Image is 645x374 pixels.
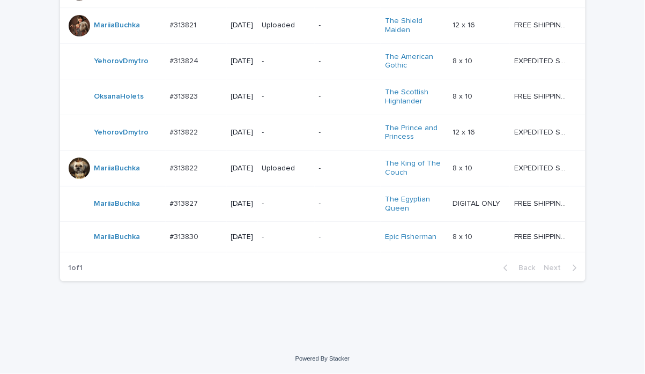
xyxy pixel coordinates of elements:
a: The King of The Couch [385,159,444,177]
p: 1 of 1 [60,255,92,281]
p: #313824 [170,55,201,66]
a: The American Gothic [385,53,444,71]
p: - [262,199,310,208]
p: 12 x 16 [453,19,477,30]
p: Uploaded [262,164,310,173]
p: #313830 [170,230,201,242]
p: - [319,233,376,242]
a: YehorovDmytro [94,128,149,137]
a: OksanaHolets [94,92,144,101]
p: [DATE] [231,233,254,242]
p: - [319,57,376,66]
tr: MariiaBuchka #313821#313821 [DATE]Uploaded-The Shield Maiden 12 x 1612 x 16 FREE SHIPPING - previ... [60,8,585,43]
button: Next [540,263,585,273]
a: MariiaBuchka [94,21,140,30]
p: [DATE] [231,128,254,137]
p: DIGITAL ONLY [453,197,502,208]
tr: YehorovDmytro #313822#313822 [DATE]--The Prince and Princess 12 x 1612 x 16 EXPEDITED SHIPPING - ... [60,115,585,151]
tr: MariiaBuchka #313830#313830 [DATE]--Epic Fisherman 8 x 108 x 10 FREE SHIPPING - preview in 1-2 bu... [60,222,585,252]
a: The Egyptian Queen [385,195,444,213]
p: #313822 [170,162,201,173]
tr: OksanaHolets #313823#313823 [DATE]--The Scottish Highlander 8 x 108 x 10 FREE SHIPPING - preview ... [60,79,585,115]
p: - [262,57,310,66]
p: - [319,21,376,30]
a: The Scottish Highlander [385,88,444,106]
p: EXPEDITED SHIPPING - preview in 1 business day; delivery up to 5 business days after your approval. [514,55,570,66]
p: EXPEDITED SHIPPING - preview in 1 business day; delivery up to 5 business days after your approval. [514,162,570,173]
p: 8 x 10 [453,162,475,173]
p: EXPEDITED SHIPPING - preview in 1 business day; delivery up to 5 business days after your approval. [514,126,570,137]
p: #313827 [170,197,201,208]
button: Back [495,263,540,273]
span: Back [513,264,536,272]
span: Next [544,264,568,272]
p: [DATE] [231,57,254,66]
a: MariiaBuchka [94,164,140,173]
p: 8 x 10 [453,90,475,101]
p: FREE SHIPPING - preview in 1-2 business days, after your approval delivery will take 5-10 b.d. [514,19,570,30]
p: - [319,199,376,208]
p: [DATE] [231,164,254,173]
tr: YehorovDmytro #313824#313824 [DATE]--The American Gothic 8 x 108 x 10 EXPEDITED SHIPPING - previe... [60,43,585,79]
tr: MariiaBuchka #313827#313827 [DATE]--The Egyptian Queen DIGITAL ONLYDIGITAL ONLY FREE SHIPPING - p... [60,186,585,222]
p: FREE SHIPPING - preview in 1-2 business days, after your approval delivery will take 5-10 b.d. [514,197,570,208]
p: - [262,128,310,137]
p: FREE SHIPPING - preview in 1-2 business days, after your approval delivery will take 5-10 b.d. [514,230,570,242]
a: MariiaBuchka [94,199,140,208]
p: [DATE] [231,21,254,30]
p: [DATE] [231,92,254,101]
p: Uploaded [262,21,310,30]
a: Powered By Stacker [295,355,350,362]
p: #313823 [170,90,201,101]
p: #313821 [170,19,199,30]
p: - [319,128,376,137]
a: The Prince and Princess [385,124,444,142]
p: 8 x 10 [453,55,475,66]
tr: MariiaBuchka #313822#313822 [DATE]Uploaded-The King of The Couch 8 x 108 x 10 EXPEDITED SHIPPING ... [60,151,585,186]
p: [DATE] [231,199,254,208]
p: - [262,92,310,101]
a: YehorovDmytro [94,57,149,66]
a: The Shield Maiden [385,17,444,35]
a: MariiaBuchka [94,233,140,242]
p: - [319,92,376,101]
p: FREE SHIPPING - preview in 1-2 business days, after your approval delivery will take 5-10 b.d. [514,90,570,101]
p: #313822 [170,126,201,137]
p: - [262,233,310,242]
a: Epic Fisherman [385,233,436,242]
p: 12 x 16 [453,126,477,137]
p: 8 x 10 [453,230,475,242]
p: - [319,164,376,173]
